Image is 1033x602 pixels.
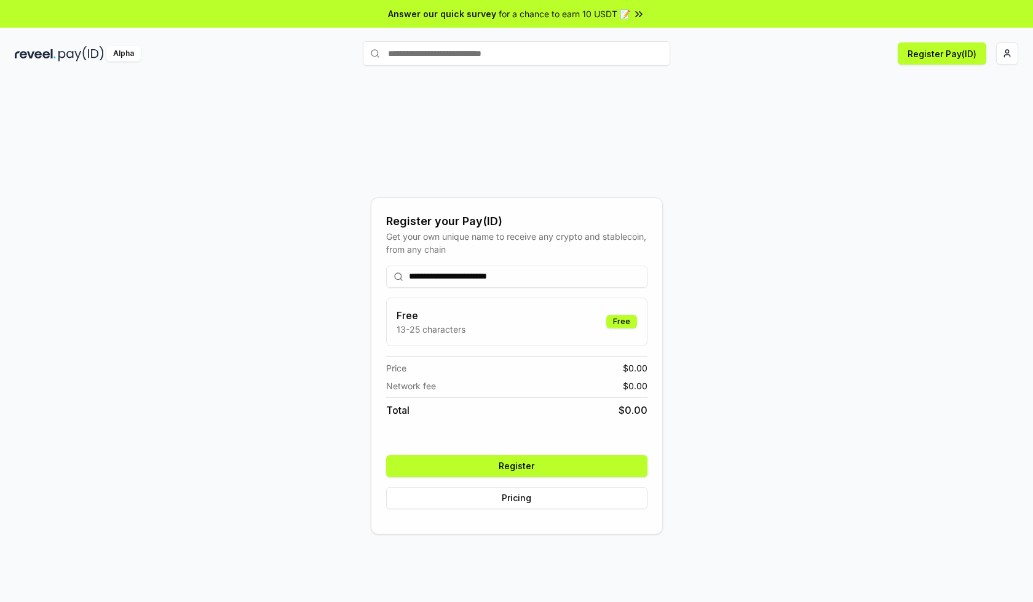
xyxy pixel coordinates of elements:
button: Pricing [386,487,647,509]
span: $ 0.00 [619,403,647,418]
span: $ 0.00 [623,379,647,392]
h3: Free [397,308,465,323]
div: Register your Pay(ID) [386,213,647,230]
span: Network fee [386,379,436,392]
button: Register Pay(ID) [898,42,986,65]
span: for a chance to earn 10 USDT 📝 [499,7,630,20]
div: Free [606,315,637,328]
button: Register [386,455,647,477]
div: Alpha [106,46,141,61]
img: reveel_dark [15,46,56,61]
p: 13-25 characters [397,323,465,336]
div: Get your own unique name to receive any crypto and stablecoin, from any chain [386,230,647,256]
span: $ 0.00 [623,362,647,374]
span: Answer our quick survey [388,7,496,20]
span: Total [386,403,410,418]
img: pay_id [58,46,104,61]
span: Price [386,362,406,374]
